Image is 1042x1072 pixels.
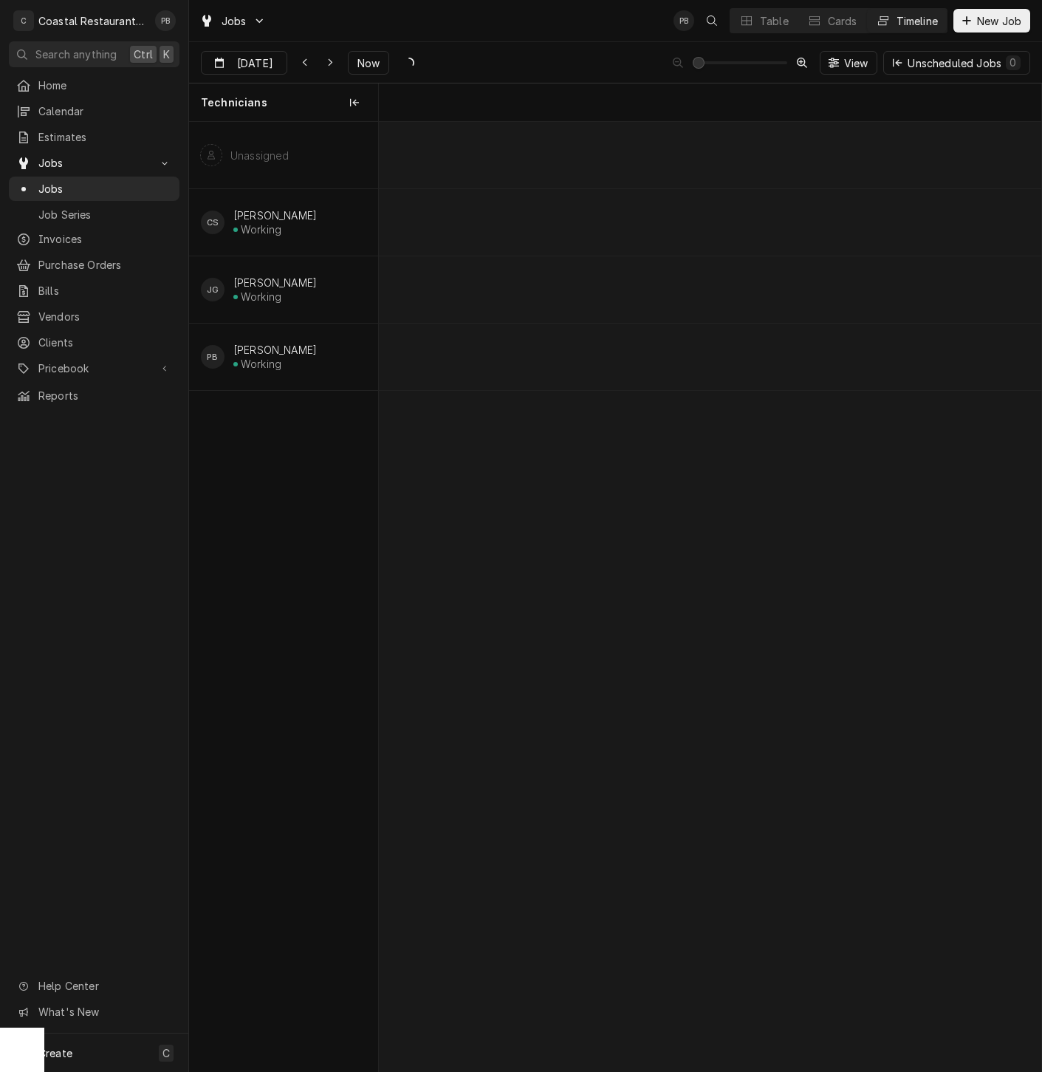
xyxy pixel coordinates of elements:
[38,155,150,171] span: Jobs
[38,361,150,376] span: Pricebook
[241,358,281,370] div: Working
[201,51,287,75] button: [DATE]
[233,276,317,289] div: [PERSON_NAME]
[673,10,694,31] div: Phill Blush's Avatar
[9,151,179,175] a: Go to Jobs
[379,122,1041,1071] div: normal
[189,83,378,122] div: Technicians column. SPACE for context menu
[9,1000,179,1024] a: Go to What's New
[35,47,117,62] span: Search anything
[897,13,938,29] div: Timeline
[241,290,281,303] div: Working
[9,227,179,251] a: Invoices
[38,978,171,994] span: Help Center
[38,207,172,222] span: Job Series
[189,122,378,1071] div: left
[9,356,179,380] a: Go to Pricebook
[908,55,1021,71] div: Unscheduled Jobs
[162,1045,170,1061] span: C
[700,9,724,33] button: Open search
[233,209,317,222] div: [PERSON_NAME]
[38,257,172,273] span: Purchase Orders
[38,78,172,93] span: Home
[38,231,172,247] span: Invoices
[38,181,172,197] span: Jobs
[841,55,871,71] span: View
[230,149,289,162] div: Unassigned
[9,99,179,123] a: Calendar
[820,51,878,75] button: View
[134,47,153,62] span: Ctrl
[155,10,176,31] div: Phill Blush's Avatar
[1009,55,1018,70] div: 0
[953,9,1030,33] button: New Job
[38,1047,72,1059] span: Create
[38,13,147,29] div: Coastal Restaurant Repair
[9,125,179,149] a: Estimates
[201,278,224,301] div: JG
[9,202,179,227] a: Job Series
[828,13,857,29] div: Cards
[38,103,172,119] span: Calendar
[201,345,224,369] div: Phill Blush's Avatar
[241,223,281,236] div: Working
[348,51,389,75] button: Now
[974,13,1024,29] span: New Job
[9,253,179,277] a: Purchase Orders
[38,1004,171,1020] span: What's New
[9,73,179,98] a: Home
[201,211,224,234] div: CS
[9,330,179,355] a: Clients
[163,47,170,62] span: K
[222,13,247,29] span: Jobs
[9,383,179,408] a: Reports
[38,388,172,403] span: Reports
[193,9,272,33] a: Go to Jobs
[201,211,224,234] div: Chris Sockriter's Avatar
[38,283,172,298] span: Bills
[155,10,176,31] div: PB
[673,10,694,31] div: PB
[9,279,179,303] a: Bills
[201,278,224,301] div: James Gatton's Avatar
[354,55,383,71] span: Now
[9,41,179,67] button: Search anythingCtrlK
[233,344,317,356] div: [PERSON_NAME]
[9,304,179,329] a: Vendors
[13,10,34,31] div: C
[9,177,179,201] a: Jobs
[201,345,224,369] div: PB
[883,51,1030,75] button: Unscheduled Jobs0
[760,13,789,29] div: Table
[38,129,172,145] span: Estimates
[38,335,172,350] span: Clients
[38,309,172,324] span: Vendors
[201,95,267,110] span: Technicians
[9,974,179,998] a: Go to Help Center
